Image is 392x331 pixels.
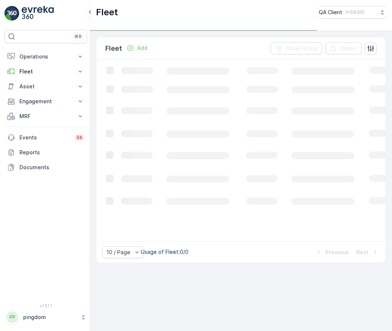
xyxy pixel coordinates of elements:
[19,98,72,105] p: Engagement
[270,42,322,54] button: Clear Filters
[19,83,72,90] p: Asset
[4,309,87,325] button: PPpingdom
[6,311,18,323] div: PP
[124,44,150,53] button: Add
[4,94,87,109] button: Engagement
[326,249,349,256] p: Previous
[319,6,386,19] button: QA Client(+03:00)
[285,45,318,52] p: Clear Filters
[319,9,342,16] p: QA Client
[340,45,357,52] p: Export
[96,6,118,18] p: Fleet
[314,248,349,257] button: Previous
[141,248,189,256] p: Usage of Fleet : 0/0
[4,303,87,308] span: v 1.51.1
[4,160,87,175] a: Documents
[4,79,87,94] button: Asset
[4,109,87,124] button: MRF
[345,9,364,15] p: ( +03:00 )
[4,130,87,145] a: Events34
[4,64,87,79] button: Fleet
[4,145,87,160] a: Reports
[76,135,83,141] p: 34
[137,44,147,52] p: Add
[19,68,72,75] p: Fleet
[4,6,19,21] img: logo
[105,43,122,54] p: Fleet
[74,34,82,40] p: ⌘B
[355,248,380,257] button: Next
[19,149,84,156] p: Reports
[19,113,72,120] p: MRF
[325,42,362,54] button: Export
[4,49,87,64] button: Operations
[356,249,368,256] p: Next
[23,313,77,321] p: pingdom
[22,6,54,21] img: logo_light-DOdMpM7g.png
[19,164,84,171] p: Documents
[19,53,72,60] p: Operations
[19,134,70,141] p: Events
